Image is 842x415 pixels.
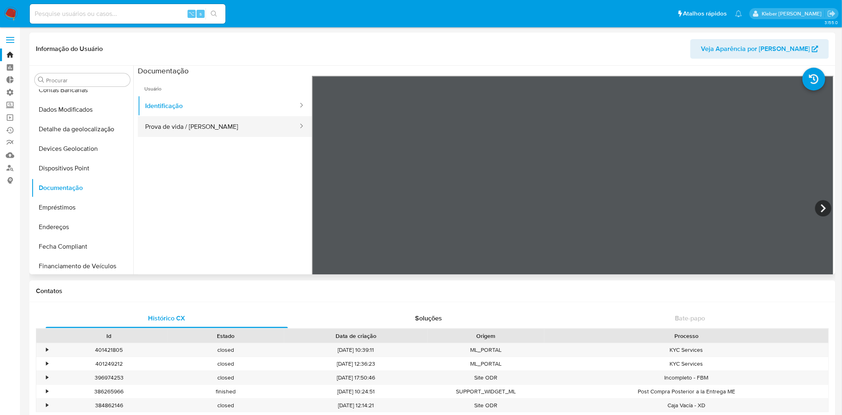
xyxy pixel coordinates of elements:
div: Post Compra Posterior a la Entrega ME [544,385,829,398]
h1: Informação do Usuário [36,45,103,53]
div: • [46,374,48,382]
span: s [199,10,202,18]
input: Procurar [46,77,127,84]
div: Incompleto - FBM [544,371,829,384]
div: 384862146 [51,399,168,412]
div: ML_PORTAL [428,343,545,357]
h1: Contatos [36,287,829,295]
div: [DATE] 12:14:21 [284,399,427,412]
div: • [46,402,48,409]
span: ⌥ [188,10,194,18]
div: SUPPORT_WIDGET_ML [428,385,545,398]
div: KYC Services [544,343,829,357]
button: Endereços [31,217,133,237]
div: closed [168,357,285,371]
div: Origem [433,332,539,340]
button: Devices Geolocation [31,139,133,159]
button: Fecha Compliant [31,237,133,256]
button: Veja Aparência por [PERSON_NAME] [690,39,829,59]
div: Processo [550,332,823,340]
div: Id [56,332,162,340]
button: Documentação [31,178,133,198]
div: closed [168,343,285,357]
button: Financiamento de Veículos [31,256,133,276]
div: • [46,346,48,354]
div: Estado [173,332,279,340]
span: Histórico CX [148,313,185,323]
div: 396974253 [51,371,168,384]
button: Procurar [38,77,44,83]
span: Soluções [415,313,442,323]
div: [DATE] 10:24:51 [284,385,427,398]
span: Atalhos rápidos [683,9,727,18]
div: [DATE] 17:50:46 [284,371,427,384]
div: • [46,360,48,368]
div: Site ODR [428,399,545,412]
span: Veja Aparência por [PERSON_NAME] [701,39,810,59]
button: search-icon [206,8,222,20]
div: KYC Services [544,357,829,371]
div: Data de criação [290,332,422,340]
div: 401249212 [51,357,168,371]
div: 386265966 [51,385,168,398]
button: Contas Bancárias [31,80,133,100]
div: Site ODR [428,371,545,384]
p: kleber.bueno@mercadolivre.com [762,10,824,18]
button: Dispositivos Point [31,159,133,178]
a: Sair [827,9,836,18]
div: closed [168,399,285,412]
span: Bate-papo [675,313,705,323]
a: Notificações [735,10,742,17]
div: finished [168,385,285,398]
div: [DATE] 10:39:11 [284,343,427,357]
div: [DATE] 12:36:23 [284,357,427,371]
div: Caja Vacía - XD [544,399,829,412]
div: closed [168,371,285,384]
div: ML_PORTAL [428,357,545,371]
input: Pesquise usuários ou casos... [30,9,225,19]
button: Dados Modificados [31,100,133,119]
button: Empréstimos [31,198,133,217]
button: Detalhe da geolocalização [31,119,133,139]
div: • [46,388,48,395]
div: 401421805 [51,343,168,357]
